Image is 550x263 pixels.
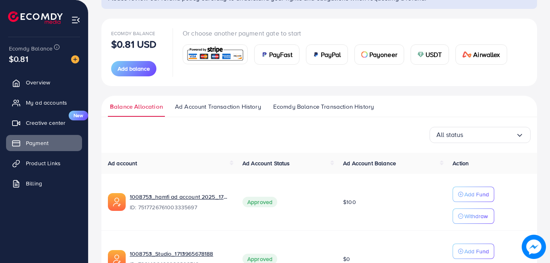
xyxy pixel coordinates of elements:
[118,65,150,73] span: Add balance
[111,39,156,49] p: $0.81 USD
[242,197,277,207] span: Approved
[26,159,61,167] span: Product Links
[108,193,126,211] img: ic-ads-acc.e4c84228.svg
[6,115,82,131] a: Creative centerNew
[183,44,248,64] a: card
[369,50,397,59] span: Payoneer
[273,102,374,111] span: Ecomdy Balance Transaction History
[110,102,163,111] span: Balance Allocation
[130,193,230,201] a: 1008753_hamfi ad account 2025_1750357175489
[69,111,88,120] span: New
[464,246,489,256] p: Add Fund
[464,189,489,199] p: Add Fund
[6,175,82,191] a: Billing
[111,61,156,76] button: Add balance
[426,50,442,59] span: USDT
[26,78,50,86] span: Overview
[453,244,494,259] button: Add Fund
[473,50,500,59] span: Airwallex
[130,203,230,211] span: ID: 7517726761003335697
[453,208,494,224] button: Withdraw
[354,44,404,65] a: cardPayoneer
[411,44,449,65] a: cardUSDT
[111,30,155,37] span: Ecomdy Balance
[26,99,67,107] span: My ad accounts
[242,159,290,167] span: Ad Account Status
[464,128,516,141] input: Search for option
[522,235,546,259] img: image
[183,28,514,38] p: Or choose another payment gate to start
[185,46,245,63] img: card
[306,44,348,65] a: cardPayPal
[175,102,261,111] span: Ad Account Transaction History
[26,179,42,187] span: Billing
[130,250,230,258] a: 1008753_Studio_1713965678188
[254,44,299,65] a: cardPayFast
[9,53,28,65] span: $0.81
[343,255,350,263] span: $0
[313,51,319,58] img: card
[343,159,396,167] span: Ad Account Balance
[26,139,48,147] span: Payment
[436,128,464,141] span: All status
[430,127,531,143] div: Search for option
[453,159,469,167] span: Action
[361,51,368,58] img: card
[6,95,82,111] a: My ad accounts
[71,15,80,25] img: menu
[417,51,424,58] img: card
[455,44,507,65] a: cardAirwallex
[108,159,137,167] span: Ad account
[462,51,472,58] img: card
[6,135,82,151] a: Payment
[130,193,230,211] div: <span class='underline'>1008753_hamfi ad account 2025_1750357175489</span></br>7517726761003335697
[8,11,63,24] img: logo
[269,50,293,59] span: PayFast
[464,211,488,221] p: Withdraw
[261,51,268,58] img: card
[6,155,82,171] a: Product Links
[6,74,82,90] a: Overview
[9,44,53,53] span: Ecomdy Balance
[453,187,494,202] button: Add Fund
[26,119,65,127] span: Creative center
[71,55,79,63] img: image
[343,198,356,206] span: $100
[321,50,341,59] span: PayPal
